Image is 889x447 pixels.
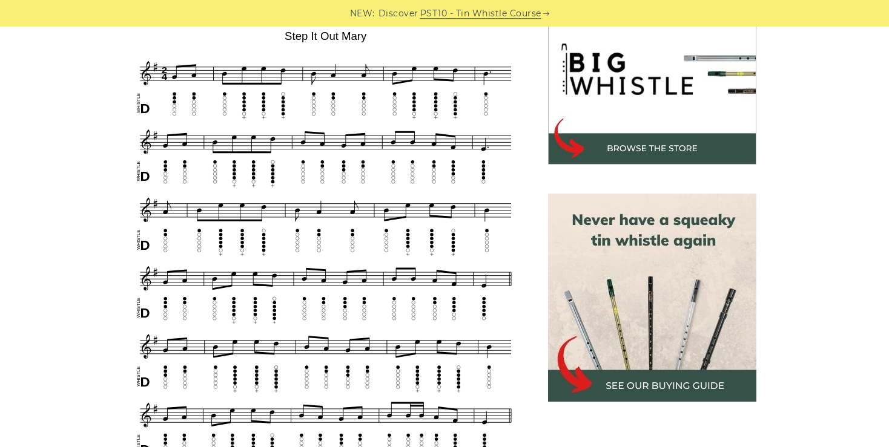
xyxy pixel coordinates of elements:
[420,7,541,21] a: PST10 - Tin Whistle Course
[548,194,756,402] img: tin whistle buying guide
[350,7,375,21] span: NEW:
[378,7,418,21] span: Discover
